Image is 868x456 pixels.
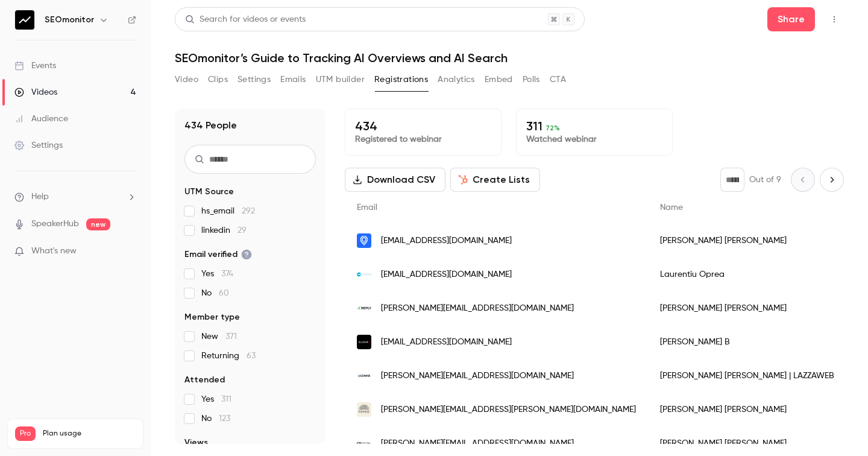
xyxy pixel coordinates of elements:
p: Videos [15,441,38,452]
button: Share [767,7,815,31]
span: Name [660,203,683,212]
span: New [201,331,237,343]
div: [PERSON_NAME] [PERSON_NAME] [648,224,846,258]
span: [PERSON_NAME][EMAIL_ADDRESS][DOMAIN_NAME] [381,302,574,315]
h1: 434 People [184,118,237,133]
span: Member type [184,311,240,323]
div: Laurentiu Oprea [648,258,846,291]
span: Email verified [184,249,252,261]
p: Watched webinar [526,133,662,145]
span: 123 [219,414,230,423]
button: Next page [820,168,844,192]
span: [EMAIL_ADDRESS][DOMAIN_NAME] [381,268,512,281]
img: slash.digital [357,335,371,349]
span: UTM Source [184,186,234,198]
button: CTA [550,70,566,89]
span: hs_email [201,205,255,217]
span: 72 % [546,124,560,132]
a: SpeakerHub [31,218,79,230]
span: Pro [15,426,36,441]
img: 360advertising.ro [357,267,371,282]
img: SEOmonitor [15,10,34,30]
li: help-dropdown-opener [14,191,136,203]
span: 63 [247,352,256,360]
img: papier.com [357,402,371,417]
span: Help [31,191,49,203]
button: Clips [208,70,228,89]
div: [PERSON_NAME] [PERSON_NAME] [648,291,846,325]
img: lazzaweb.dk [357,369,371,383]
p: / 150 [115,441,136,452]
span: Email [357,203,377,212]
button: Registrations [374,70,428,89]
span: new [86,218,110,230]
span: Attended [184,374,225,386]
span: 311 [221,395,231,404]
div: Events [14,60,56,72]
span: No [201,287,229,299]
h1: SEOmonitor’s Guide to Tracking AI Overviews and AI Search [175,51,844,65]
button: Settings [237,70,271,89]
p: 311 [526,119,662,133]
div: [PERSON_NAME] B [648,325,846,359]
h6: SEOmonitor [45,14,94,26]
div: Settings [14,139,63,151]
button: Create Lists [450,168,540,192]
span: 292 [242,207,255,215]
div: [PERSON_NAME] [PERSON_NAME] | LAZZAWEB [648,359,846,393]
span: Yes [201,268,233,280]
span: Plan usage [43,429,136,439]
span: [PERSON_NAME][EMAIL_ADDRESS][PERSON_NAME][DOMAIN_NAME] [381,404,636,416]
span: Returning [201,350,256,362]
button: Top Bar Actions [825,10,844,29]
img: reply.com [357,306,371,310]
span: 374 [221,270,233,278]
div: [PERSON_NAME] [PERSON_NAME] [648,393,846,426]
span: Views [184,437,208,449]
div: Audience [14,113,68,125]
span: Yes [201,393,231,405]
span: What's new [31,245,77,258]
span: [EMAIL_ADDRESS][DOMAIN_NAME] [381,235,512,247]
button: Embed [485,70,513,89]
span: 4 [115,443,119,450]
span: [PERSON_NAME][EMAIL_ADDRESS][DOMAIN_NAME] [381,437,574,450]
img: ctidigital.com [357,442,371,445]
p: Out of 9 [749,174,781,186]
span: linkedin [201,224,247,236]
button: Analytics [438,70,475,89]
span: [PERSON_NAME][EMAIL_ADDRESS][DOMAIN_NAME] [381,370,574,382]
span: No [201,413,230,425]
span: [EMAIL_ADDRESS][DOMAIN_NAME] [381,336,512,349]
img: 99.co [357,233,371,248]
div: Videos [14,86,57,98]
span: 60 [219,289,229,297]
span: 371 [225,332,237,341]
button: Polls [523,70,540,89]
button: Emails [280,70,306,89]
span: 29 [237,226,247,235]
div: Search for videos or events [185,13,306,26]
button: Video [175,70,198,89]
button: UTM builder [316,70,365,89]
button: Download CSV [345,168,445,192]
p: 434 [355,119,491,133]
p: Registered to webinar [355,133,491,145]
